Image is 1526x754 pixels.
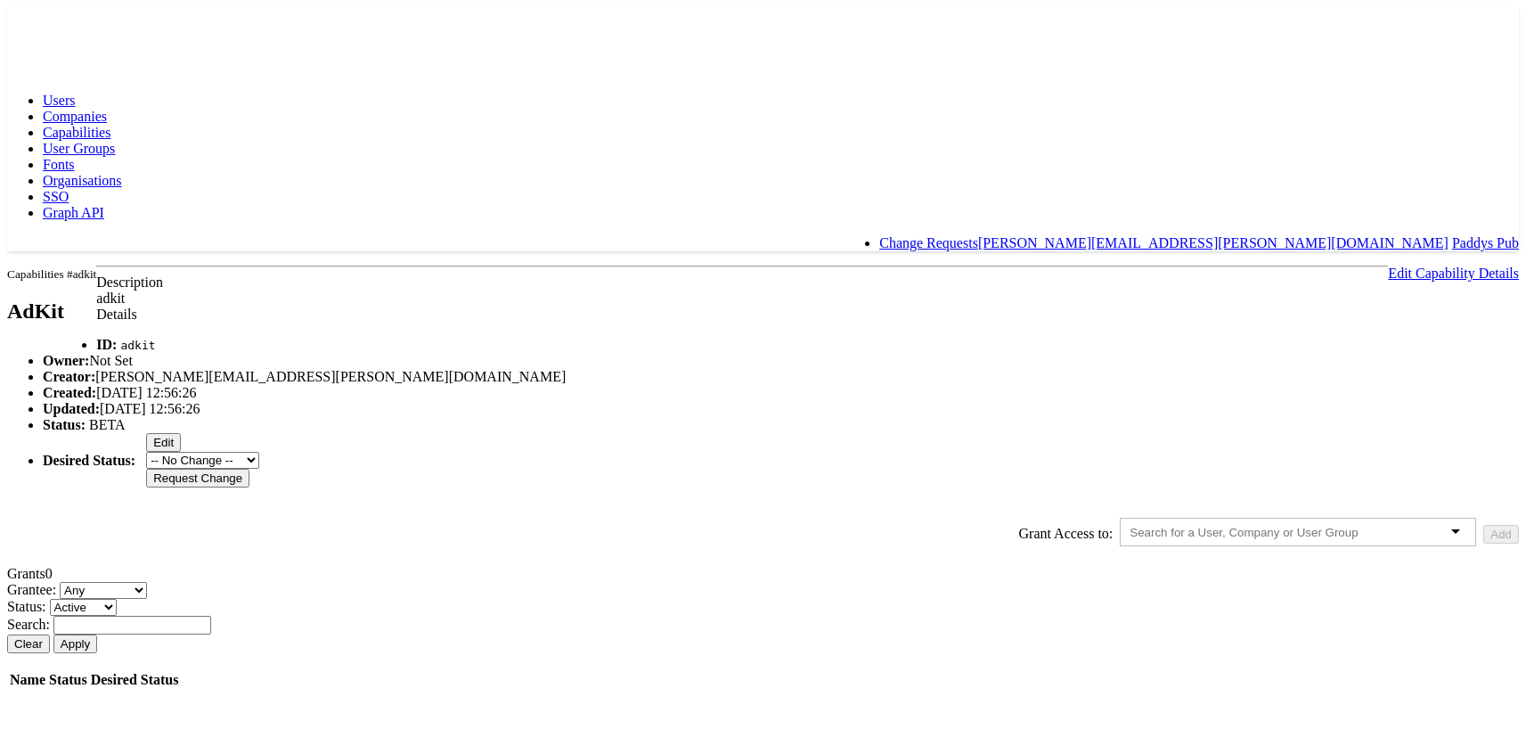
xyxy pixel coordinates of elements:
b: Updated: [43,401,100,416]
li: [PERSON_NAME][EMAIL_ADDRESS][PERSON_NAME][DOMAIN_NAME] [43,369,1519,385]
div: Grants [7,566,1519,582]
code: adkit [120,339,155,352]
a: [PERSON_NAME][EMAIL_ADDRESS][PERSON_NAME][DOMAIN_NAME] [978,235,1448,250]
a: Change Requests [879,235,978,250]
input: Request Change [146,469,249,488]
a: Edit Capability Details [1388,266,1519,281]
span: BETA [89,417,126,432]
b: Desired Status: [43,453,135,468]
a: Graph API [43,205,104,220]
a: Companies [43,109,107,124]
li: Not Set [43,353,1519,369]
th: Desired Status [90,671,180,689]
a: User Groups [43,141,115,156]
b: ID: [96,337,117,352]
span: Grantee: [7,582,56,597]
button: Clear [7,635,50,653]
div: Details [7,307,1519,323]
b: Creator: [43,369,95,384]
button: Edit [146,433,181,452]
span: Search: [7,617,50,632]
a: Users [43,93,75,108]
li: [DATE] 12:56:26 [43,401,1519,417]
small: Capabilities #adkit [7,267,96,281]
b: Owner: [43,353,89,368]
li: [DATE] 12:56:26 [43,385,1519,401]
button: Apply [53,635,97,653]
button: Add [1483,525,1519,544]
a: Paddys Pub [1452,235,1519,250]
input: Search for a User, Company or User Group [1130,526,1390,539]
span: Status: [7,599,46,614]
h2: AdKit [7,299,96,324]
a: Fonts [43,157,75,172]
div: adkit [7,291,1519,307]
a: Organisations [43,173,122,188]
th: Status [48,671,88,689]
div: Description [7,275,1519,291]
th: Name [9,671,46,689]
label: Grant Access to: [1019,526,1114,542]
span: 0 [45,566,53,581]
a: SSO [43,189,69,204]
a: Capabilities [43,125,110,140]
b: Created: [43,385,96,400]
b: Status: [43,417,86,432]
